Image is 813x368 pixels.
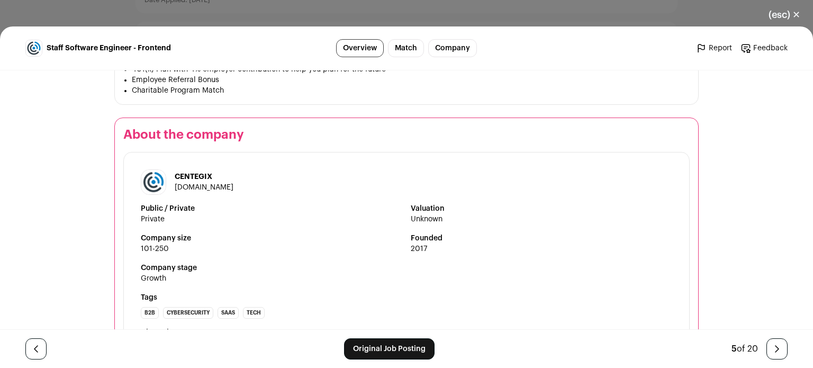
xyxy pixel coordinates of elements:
span: 5 [731,345,737,353]
a: [DOMAIN_NAME] [175,184,233,191]
h1: CENTEGIX [175,172,233,182]
span: 101-250 [141,244,402,254]
li: Cybersecurity [163,307,213,319]
span: 2017 [411,244,672,254]
li: Tech [243,307,265,319]
li: Charitable Program Match [132,85,690,96]
a: Overview [336,39,384,57]
a: Feedback [740,43,788,53]
img: 6f811cc1fe0eb0a29f095a73d17720587118e694d53349731a16fd9f4e27968c.jpg [26,40,42,56]
strong: Tags [141,292,672,303]
a: Company [428,39,477,57]
a: Match [388,39,424,57]
li: Employee Referral Bonus [132,75,690,85]
img: 6f811cc1fe0eb0a29f095a73d17720587118e694d53349731a16fd9f4e27968c.jpg [141,170,166,194]
li: SaaS [218,307,239,319]
div: About the company [141,327,672,338]
span: Unknown [411,214,672,225]
strong: Company size [141,233,402,244]
strong: Founded [411,233,672,244]
span: Private [141,214,402,225]
a: Report [696,43,732,53]
div: Growth [141,273,166,284]
li: B2B [141,307,159,319]
div: of 20 [731,343,758,355]
h2: About the company [123,127,690,143]
strong: Public / Private [141,203,402,214]
strong: Valuation [411,203,672,214]
button: Close modal [756,3,813,26]
strong: Company stage [141,263,672,273]
a: Original Job Posting [344,338,435,360]
span: Staff Software Engineer - Frontend [47,43,171,53]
